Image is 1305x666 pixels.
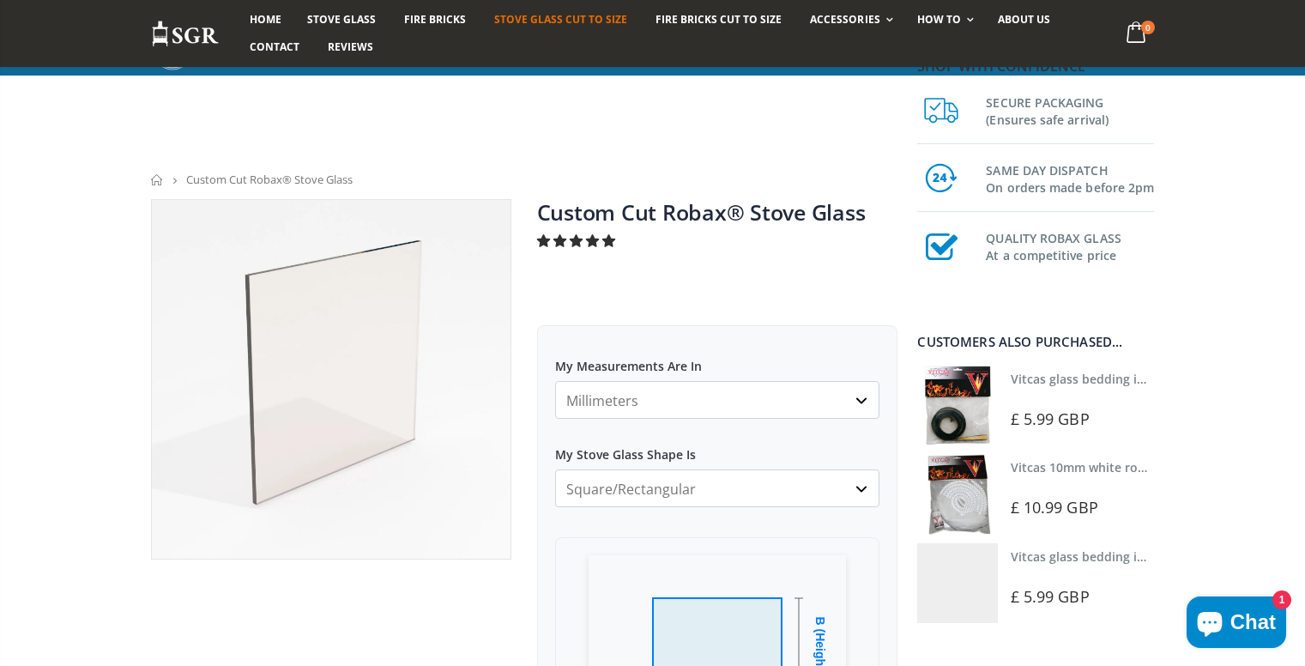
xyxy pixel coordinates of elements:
[904,6,982,33] a: How To
[656,12,782,27] span: Fire Bricks Cut To Size
[917,12,961,27] span: How To
[986,227,1154,264] h3: QUALITY ROBAX GLASS At a competitive price
[494,12,627,27] span: Stove Glass Cut To Size
[1011,409,1090,429] span: £ 5.99 GBP
[328,39,373,54] span: Reviews
[537,232,619,249] span: 4.94 stars
[1011,586,1090,607] span: £ 5.99 GBP
[315,33,386,61] a: Reviews
[250,12,281,27] span: Home
[481,6,640,33] a: Stove Glass Cut To Size
[1141,21,1155,34] span: 0
[307,12,376,27] span: Stove Glass
[986,91,1154,129] h3: SECURE PACKAGING (Ensures safe arrival)
[1119,17,1154,51] a: 0
[152,200,511,559] img: stove_glass_made_to_measure_800x_crop_center.webp
[186,172,353,187] span: Custom Cut Robax® Stove Glass
[643,6,794,33] a: Fire Bricks Cut To Size
[810,12,879,27] span: Accessories
[985,6,1063,33] a: About us
[537,197,866,227] a: Custom Cut Robax® Stove Glass
[917,336,1154,348] div: Customers also purchased...
[391,6,479,33] a: Fire Bricks
[237,33,312,61] a: Contact
[555,432,879,463] label: My Stove Glass Shape Is
[237,6,294,33] a: Home
[250,39,299,54] span: Contact
[151,20,220,48] img: Stove Glass Replacement
[1181,596,1291,652] inbox-online-store-chat: Shopify online store chat
[151,174,164,185] a: Home
[404,12,466,27] span: Fire Bricks
[917,454,997,534] img: Vitcas white rope, glue and gloves kit 10mm
[555,343,879,374] label: My Measurements Are In
[917,366,997,445] img: Vitcas stove glass bedding in tape
[797,6,901,33] a: Accessories
[294,6,389,33] a: Stove Glass
[986,159,1154,197] h3: SAME DAY DISPATCH On orders made before 2pm
[1011,497,1098,518] span: £ 10.99 GBP
[998,12,1050,27] span: About us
